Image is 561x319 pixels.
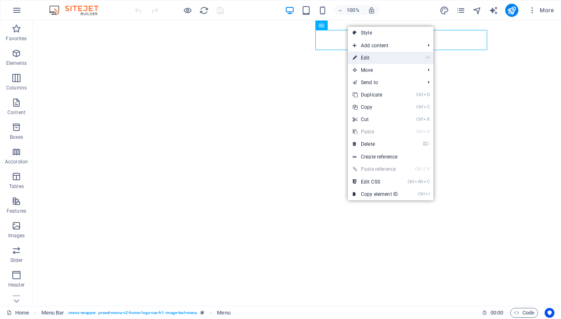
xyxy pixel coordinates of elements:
i: Ctrl [415,166,422,172]
i: Design (Ctrl+Alt+Y) [440,6,449,15]
i: V [424,129,429,134]
i: Reload page [199,6,209,15]
button: Click here to leave preview mode and continue editing [182,5,192,15]
i: This element is a customizable preset [201,310,204,315]
a: Create reference [348,151,433,163]
a: CtrlICopy element ID [348,188,403,200]
p: Accordion [5,158,28,165]
a: CtrlAltCEdit CSS [348,176,403,188]
span: : [496,310,497,316]
button: reload [199,5,209,15]
span: . menu-wrapper .preset-menu-v2-home-logo-nav-h1-image-text-menu [67,308,197,318]
a: CtrlVPaste [348,126,403,138]
button: text_generator [489,5,499,15]
i: V [427,166,429,172]
button: 100% [334,5,363,15]
p: Favorites [6,35,27,42]
i: Navigator [472,6,482,15]
button: design [440,5,449,15]
i: Ctrl [418,191,424,197]
button: More [525,4,557,17]
span: Add content [348,39,421,52]
p: Content [7,109,25,116]
p: Columns [6,85,27,91]
i: C [424,104,429,110]
i: D [424,92,429,97]
i: Ctrl [416,117,423,122]
p: Tables [9,183,24,190]
a: CtrlCCopy [348,101,403,113]
h6: 100% [347,5,360,15]
button: publish [505,4,518,17]
p: Slider [10,257,23,264]
i: Ctrl [416,92,423,97]
a: CtrlDDuplicate [348,89,403,101]
p: Elements [6,60,27,67]
button: Usercentrics [545,308,554,318]
a: Ctrl⇧VPaste reference [348,163,403,175]
a: Send to [348,76,421,89]
i: Alt [415,179,423,184]
a: ⏎Edit [348,52,403,64]
nav: breadcrumb [41,308,230,318]
i: Ctrl [408,179,414,184]
button: navigator [472,5,482,15]
p: Images [8,232,25,239]
i: C [424,179,429,184]
i: Ctrl [416,104,423,110]
span: Move [348,64,421,76]
span: More [528,6,554,14]
span: Code [514,308,534,318]
button: pages [456,5,466,15]
i: ⌦ [423,141,429,147]
i: Ctrl [416,129,423,134]
a: Style [348,27,433,39]
i: On resize automatically adjust zoom level to fit chosen device. [368,7,375,14]
span: Click to select. Double-click to edit [217,308,230,318]
img: Editor Logo [47,5,109,15]
i: X [424,117,429,122]
a: ⌦Delete [348,138,403,150]
i: I [425,191,429,197]
span: Click to select. Double-click to edit [41,308,64,318]
i: Pages (Ctrl+Alt+S) [456,6,465,15]
i: ⏎ [426,55,429,60]
i: AI Writer [489,6,498,15]
a: CtrlXCut [348,113,403,126]
p: Features [7,208,26,214]
i: ⇧ [422,166,426,172]
p: Boxes [10,134,23,140]
h6: Session time [482,308,504,318]
i: Publish [507,6,516,15]
button: Code [510,308,538,318]
span: 00 00 [490,308,503,318]
p: Header [8,282,25,288]
a: Click to cancel selection. Double-click to open Pages [7,308,29,318]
